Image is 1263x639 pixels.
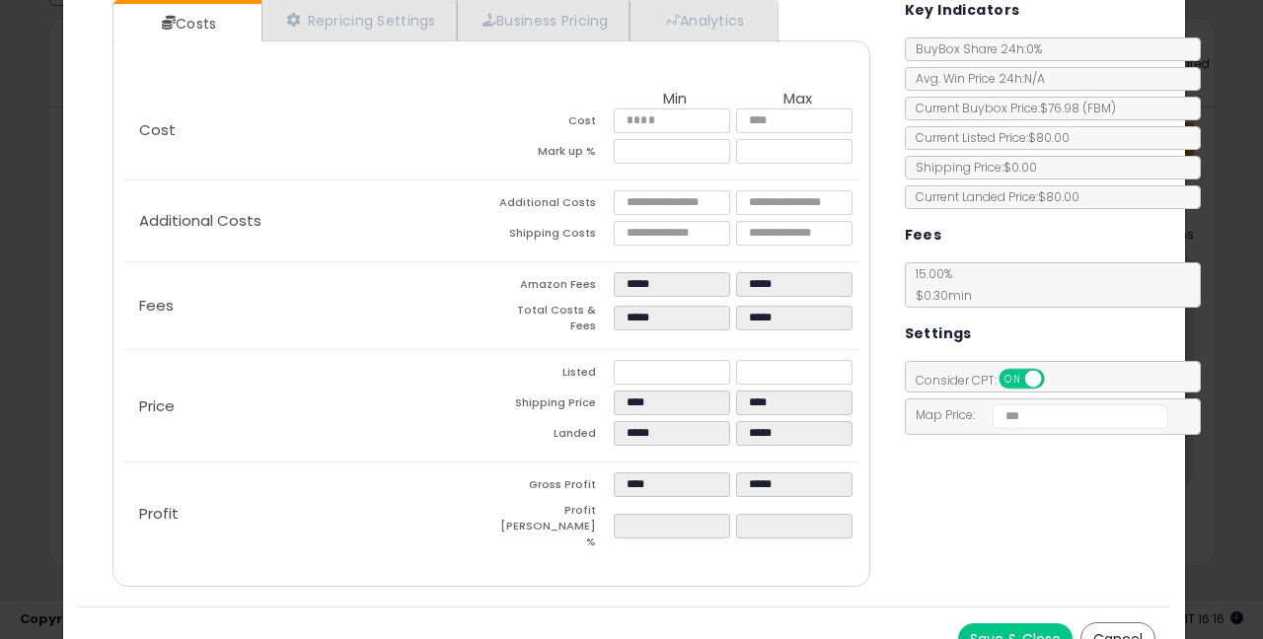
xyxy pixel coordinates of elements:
[614,91,736,108] th: Min
[491,108,614,139] td: Cost
[906,70,1045,87] span: Avg. Win Price 24h: N/A
[123,122,491,138] p: Cost
[736,91,858,108] th: Max
[906,372,1071,389] span: Consider CPT:
[906,159,1037,176] span: Shipping Price: $0.00
[491,472,614,503] td: Gross Profit
[491,421,614,452] td: Landed
[906,188,1079,205] span: Current Landed Price: $80.00
[906,129,1070,146] span: Current Listed Price: $80.00
[491,272,614,303] td: Amazon Fees
[491,390,614,421] td: Shipping Price
[906,100,1116,116] span: Current Buybox Price:
[905,321,972,346] h5: Settings
[491,303,614,339] td: Total Costs & Fees
[906,40,1042,57] span: BuyBox Share 24h: 0%
[1082,100,1116,116] span: ( FBM )
[1040,100,1116,116] span: $76.98
[123,506,491,522] p: Profit
[906,265,972,304] span: 15.00 %
[1001,371,1025,388] span: ON
[905,223,942,248] h5: Fees
[491,221,614,251] td: Shipping Costs
[491,503,614,555] td: Profit [PERSON_NAME] %
[491,360,614,390] td: Listed
[491,139,614,170] td: Mark up %
[113,4,260,43] a: Costs
[491,190,614,221] td: Additional Costs
[1041,371,1073,388] span: OFF
[123,213,491,229] p: Additional Costs
[906,406,1169,423] span: Map Price:
[123,398,491,414] p: Price
[906,287,972,304] span: $0.30 min
[123,298,491,314] p: Fees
